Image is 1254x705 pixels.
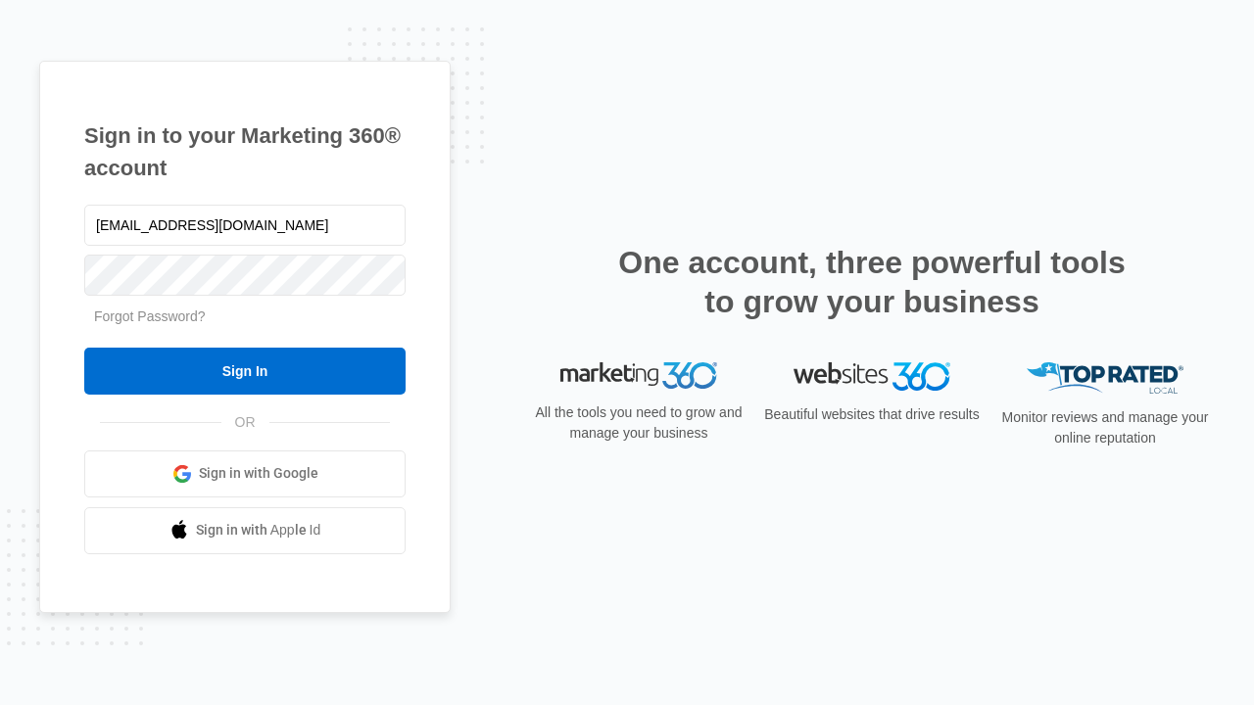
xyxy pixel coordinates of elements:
[84,205,406,246] input: Email
[84,450,406,497] a: Sign in with Google
[84,348,406,395] input: Sign In
[995,407,1215,448] p: Monitor reviews and manage your online reputation
[84,119,406,184] h1: Sign in to your Marketing 360® account
[612,243,1132,321] h2: One account, three powerful tools to grow your business
[84,507,406,554] a: Sign in with Apple Id
[529,402,748,444] p: All the tools you need to grow and manage your business
[94,308,206,324] a: Forgot Password?
[560,362,717,390] img: Marketing 360
[762,404,982,425] p: Beautiful websites that drive results
[199,463,318,484] span: Sign in with Google
[1027,362,1183,395] img: Top Rated Local
[221,412,269,433] span: OR
[196,520,321,540] span: Sign in with Apple Id
[794,362,950,391] img: Websites 360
